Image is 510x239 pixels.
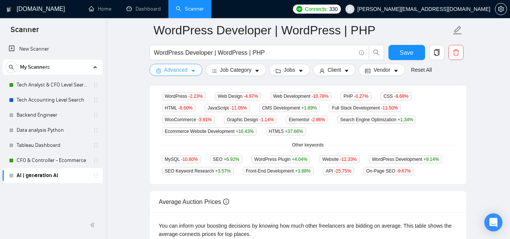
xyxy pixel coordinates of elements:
span: -2.23 % [188,94,203,99]
span: Elementor [286,116,328,124]
span: double-left [90,221,97,229]
span: Scanner [5,24,45,40]
span: Save [400,48,413,57]
span: caret-down [298,68,304,74]
li: My Scanners [3,60,103,183]
span: Full Stack Development [329,104,401,112]
span: CSS [381,92,411,100]
span: folder [276,68,281,74]
span: setting [495,6,507,12]
span: -1.14 % [259,117,274,122]
span: SEO [210,155,242,163]
span: caret-down [254,68,260,74]
span: holder [93,97,99,103]
span: -8.60 % [178,105,193,111]
button: delete [448,45,464,60]
span: SEO Keyword Research [162,167,234,175]
span: info-circle [223,199,229,205]
span: CMS Development [259,104,320,112]
span: WordPress Plugin [251,155,310,163]
span: +9.14 % [424,157,439,162]
span: -10.78 % [311,94,328,99]
span: idcard [365,68,370,74]
span: bars [212,68,217,74]
a: homeHome [89,6,111,12]
span: Vendor [373,66,390,74]
span: My Scanners [20,60,50,75]
span: holder [93,82,99,88]
span: Web Development [270,92,332,100]
span: MySQL [162,155,201,163]
li: New Scanner [3,42,103,57]
span: copy [430,49,444,56]
span: Graphic Design [224,116,277,124]
button: folderJobscaret-down [269,64,310,76]
div: You can inform your boosting decisions by knowing how much other freelancers are bidding on avera... [159,222,457,238]
input: Search Freelance Jobs... [154,48,356,57]
button: search [369,45,384,60]
span: delete [449,49,463,56]
span: PHP [341,92,371,100]
span: -25.75 % [334,168,351,174]
span: caret-down [191,68,196,74]
span: holder [93,127,99,133]
span: +1.34 % [398,117,413,122]
img: upwork-logo.png [296,6,302,12]
span: holder [93,142,99,148]
span: WooCommerce [162,116,215,124]
a: Backend Engineer [17,108,88,123]
div: Open Intercom Messenger [484,213,502,231]
span: Advanced [164,66,188,74]
span: Job Category [220,66,251,74]
img: logo [6,3,12,15]
span: -9.68 % [394,94,408,99]
a: Tableau Dashboard [17,138,88,153]
a: Tech Accounting Level Search [17,93,88,108]
span: -9.67 % [396,168,411,174]
span: holder [93,112,99,118]
span: WordPress Development [369,155,442,163]
span: Web Design [215,92,261,100]
span: edit [453,25,462,35]
a: AI | generation AI [17,168,88,183]
a: Data analysis Python [17,123,88,138]
span: WordPress [162,92,206,100]
span: Front-End Development [243,167,314,175]
span: holder [93,157,99,163]
span: Connects: [305,5,328,13]
span: +6.92 % [224,157,239,162]
span: user [319,68,325,74]
span: caret-down [393,68,399,74]
span: -3.91 % [197,117,212,122]
input: Scanner name... [154,21,451,40]
span: Client [328,66,341,74]
span: caret-down [344,68,349,74]
span: search [6,65,17,70]
a: Reset All [411,66,432,74]
span: -4.97 % [244,94,258,99]
span: Jobs [284,66,295,74]
button: setting [495,3,507,15]
span: -11.50 % [381,105,398,111]
span: holder [93,173,99,179]
span: search [369,49,384,56]
span: HTML [162,104,196,112]
a: setting [495,6,507,12]
button: idcardVendorcaret-down [359,64,405,76]
a: CFO & Controller - Ecommerce [17,153,88,168]
span: setting [156,68,161,74]
button: settingAdvancedcaret-down [149,64,202,76]
span: On-Page SEO [363,167,414,175]
span: API [323,167,354,175]
a: dashboardDashboard [126,6,161,12]
span: JavaScript [205,104,250,112]
a: New Scanner [9,42,97,57]
span: +37.66 % [285,129,303,134]
div: Average Auction Prices [159,191,457,213]
span: +4.04 % [292,157,307,162]
span: +16.43 % [236,129,254,134]
span: Ecommerce Website Development [162,127,257,136]
span: 330 [329,5,337,13]
span: +3.88 % [295,168,311,174]
button: search [5,61,17,73]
